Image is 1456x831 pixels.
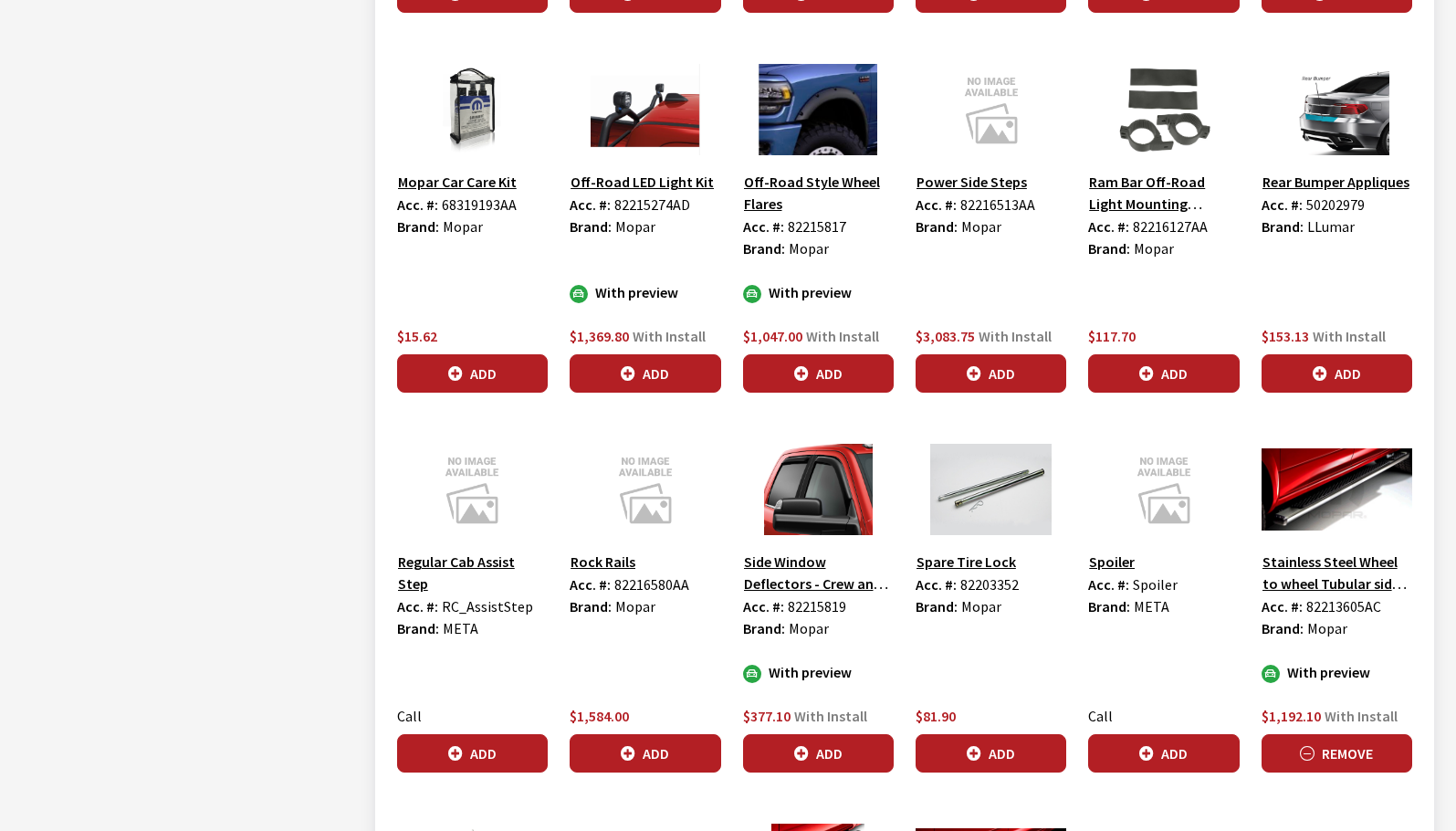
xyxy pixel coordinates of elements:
[443,217,483,236] span: Mopar
[1088,354,1239,393] button: Add
[743,734,894,773] button: Add
[443,619,478,637] span: META
[1088,550,1136,573] button: Spoiler
[916,216,958,237] label: Brand:
[743,595,784,617] label: Acc. #:
[916,734,1066,773] button: Add
[1088,444,1239,535] img: Image for Spoiler
[1262,64,1412,155] img: Image for Rear Bumper Appliques
[1262,354,1412,393] button: Add
[614,575,689,594] span: 82216580AA
[788,217,846,236] span: 82215817
[1306,597,1381,615] span: 82213605AC
[1262,170,1410,194] button: Rear Bumper Appliques
[789,619,829,637] span: Mopar
[570,595,612,617] label: Brand:
[442,597,533,615] span: RC_AssistStep
[570,444,720,535] img: Image for Rock Rails
[397,734,548,773] button: Add
[743,237,785,259] label: Brand:
[570,327,629,345] span: $1,369.80
[570,707,629,725] span: $1,584.00
[960,195,1035,214] span: 82216513AA
[916,170,1028,194] button: Power Side Steps
[961,597,1001,615] span: Mopar
[1088,237,1130,259] label: Brand:
[1088,734,1239,773] button: Add
[615,217,655,236] span: Mopar
[916,354,1066,393] button: Add
[397,595,438,617] label: Acc. #:
[1262,707,1321,725] span: $1,192.10
[1088,573,1129,595] label: Acc. #:
[397,617,439,639] label: Brand:
[1088,327,1136,345] span: $117.70
[1088,705,1113,727] label: Call
[1134,239,1174,258] span: Mopar
[743,281,894,303] div: With preview
[743,550,894,595] button: Side Window Deflectors - Crew and Mega Cab
[570,354,720,393] button: Add
[961,217,1001,236] span: Mopar
[743,64,894,155] img: Image for Off-Road Style Wheel Flares
[1262,550,1412,595] button: Stainless Steel Wheel to wheel Tubular side steps for Crew cab with 8' bed
[570,64,720,155] img: Image for Off-Road LED Light Kit
[397,194,438,216] label: Acc. #:
[614,195,690,214] span: 82215274AD
[743,444,894,535] img: Image for Side Window Deflectors - Crew and Mega Cab
[979,327,1052,345] span: With Install
[570,573,611,595] label: Acc. #:
[570,281,720,303] div: With preview
[916,444,1066,535] img: Image for Spare Tire Lock
[916,194,957,216] label: Acc. #:
[916,64,1066,155] img: Image for Power Side Steps
[397,327,437,345] span: $15.62
[1306,195,1365,214] span: 50202979
[1134,597,1169,615] span: META
[916,327,975,345] span: $3,083.75
[397,216,439,237] label: Brand:
[743,170,894,216] button: Off-Road Style Wheel Flares
[1262,216,1304,237] label: Brand:
[1262,327,1309,345] span: $153.13
[743,327,802,345] span: $1,047.00
[397,170,518,194] button: Mopar Car Care Kit
[442,195,517,214] span: 68319193AA
[1262,734,1412,773] button: Remove
[397,444,548,535] img: Image for Regular Cab Assist Step
[916,595,958,617] label: Brand:
[743,707,791,725] span: $377.10
[397,64,548,155] img: Image for Mopar Car Care Kit
[1133,217,1208,236] span: 82216127AA
[1088,595,1130,617] label: Brand:
[615,597,655,615] span: Mopar
[1262,595,1303,617] label: Acc. #:
[1133,575,1178,594] span: Spoiler
[570,216,612,237] label: Brand:
[1313,327,1386,345] span: With Install
[960,575,1019,594] span: 82203352
[1262,194,1303,216] label: Acc. #:
[633,327,706,345] span: With Install
[397,354,548,393] button: Add
[1262,444,1412,535] img: Image for Stainless Steel Wheel to wheel Tubular side steps for Crew cab with 8&#39; bed
[1088,64,1239,155] img: Image for Ram Bar Off-Road Light Mounting Bracket
[1088,216,1129,237] label: Acc. #:
[1307,619,1347,637] span: Mopar
[743,216,784,237] label: Acc. #:
[1088,170,1239,216] button: Ram Bar Off-Road Light Mounting Bracket
[789,239,829,258] span: Mopar
[1262,661,1412,683] div: With preview
[570,734,720,773] button: Add
[916,707,956,725] span: $81.90
[570,194,611,216] label: Acc. #:
[743,661,894,683] div: With preview
[743,617,785,639] label: Brand:
[1325,707,1398,725] span: With Install
[794,707,867,725] span: With Install
[1262,617,1304,639] label: Brand:
[397,705,422,727] label: Call
[788,597,846,615] span: 82215819
[743,354,894,393] button: Add
[570,550,636,573] button: Rock Rails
